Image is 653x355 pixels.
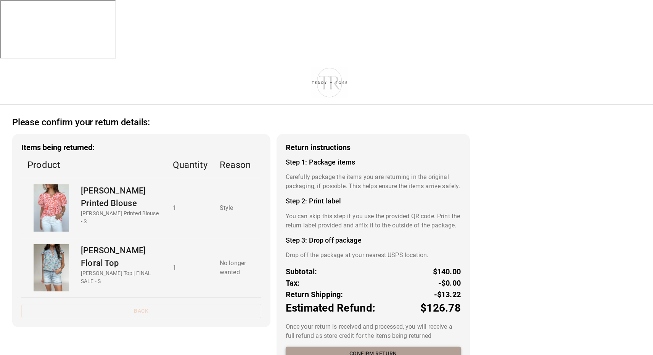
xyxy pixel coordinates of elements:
[173,158,207,172] p: Quantity
[81,209,161,225] p: [PERSON_NAME] Printed Blouse - S
[286,197,461,205] h4: Step 2: Print label
[12,117,150,128] h2: Please confirm your return details:
[286,212,461,230] p: You can skip this step if you use the provided QR code. Print the return label provided and affix...
[21,304,261,318] button: Back
[286,322,461,341] p: Once your return is received and processed, you will receive a full refund as store credit for th...
[220,259,255,277] p: No longer wanted
[308,66,351,99] img: shop-teddyrose.myshopify.com-d93983e8-e25b-478f-b32e-9430bef33fdd
[286,289,343,300] p: Return Shipping:
[286,300,375,316] p: Estimated Refund:
[286,173,461,191] p: Carefully package the items you are returning in the original packaging, if possible. This helps ...
[286,277,300,289] p: Tax:
[434,289,461,300] p: -$13.22
[81,269,161,285] p: [PERSON_NAME] Top | FINAL SALE - S
[81,244,161,269] p: [PERSON_NAME] Floral Top
[286,266,317,277] p: Subtotal:
[81,184,161,209] p: [PERSON_NAME] Printed Blouse
[286,143,461,152] h3: Return instructions
[173,203,207,213] p: 1
[433,266,461,277] p: $140.00
[438,277,461,289] p: -$0.00
[420,300,461,316] p: $126.78
[220,158,255,172] p: Reason
[286,158,461,166] h4: Step 1: Package items
[21,143,261,152] h3: Items being returned:
[27,158,161,172] p: Product
[173,263,207,272] p: 1
[286,236,461,245] h4: Step 3: Drop off package
[286,251,461,260] p: Drop off the package at your nearest USPS location.
[220,203,255,213] p: Style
